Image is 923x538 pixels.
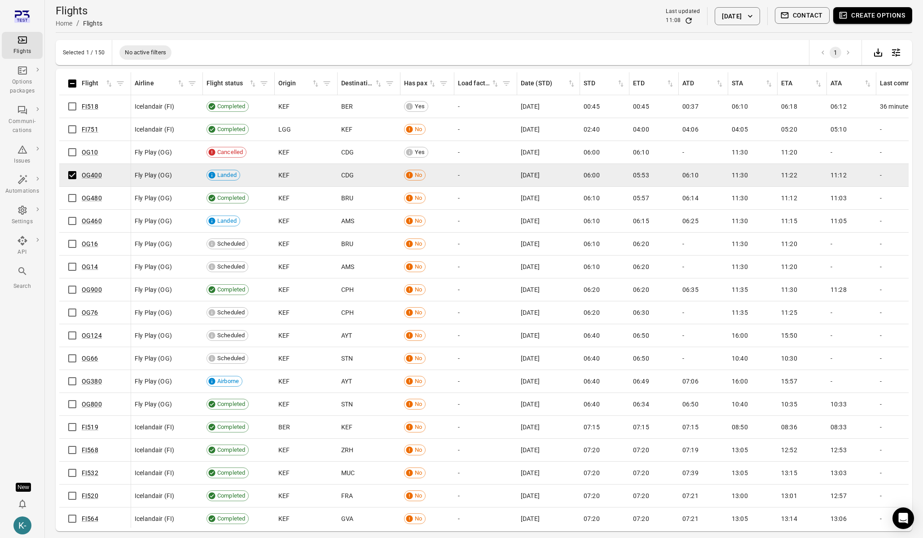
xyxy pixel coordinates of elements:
[341,102,353,111] span: BER
[341,79,383,88] span: Destination
[207,79,257,88] div: Sort by flight status in ascending order
[521,331,540,340] span: [DATE]
[521,79,576,88] div: Sort by date (STD) in ascending order
[135,239,172,248] span: Fly Play (OG)
[278,171,290,180] span: KEF
[831,239,873,248] div: -
[521,102,540,111] span: [DATE]
[214,331,248,340] span: Scheduled
[781,194,797,203] span: 11:12
[2,62,43,98] a: Options packages
[682,262,725,271] div: -
[458,102,514,111] div: -
[214,354,248,363] span: Scheduled
[82,217,102,225] a: OG460
[82,103,98,110] a: FI518
[584,262,600,271] span: 06:10
[831,79,863,88] div: ATA
[412,285,425,294] span: No
[682,239,725,248] div: -
[831,308,873,317] div: -
[5,117,39,135] div: Communi-cations
[458,377,514,386] div: -
[412,239,425,248] span: No
[869,48,887,56] a: Export data
[831,285,847,294] span: 11:28
[341,79,374,88] div: Destination
[521,262,540,271] span: [DATE]
[135,331,172,340] span: Fly Play (OG)
[13,495,31,513] button: Notifications
[732,216,748,225] span: 11:30
[10,513,35,538] button: Kristinn - avilabs
[732,171,748,180] span: 11:30
[257,77,271,90] span: Filter by flight status
[341,171,354,180] span: CDG
[666,16,681,25] div: 11:08
[682,308,725,317] div: -
[412,262,425,271] span: No
[214,194,248,203] span: Completed
[278,194,290,203] span: KEF
[633,102,649,111] span: 00:45
[278,125,291,134] span: LGG
[2,233,43,260] a: API
[682,171,699,180] span: 06:10
[584,308,600,317] span: 06:20
[5,282,39,291] div: Search
[82,79,114,88] span: Flight
[214,125,248,134] span: Completed
[458,79,500,88] div: Sort by load factor in ascending order
[278,262,290,271] span: KEF
[633,79,675,88] span: ETD
[82,309,98,316] a: OG76
[412,102,428,111] span: Yes
[119,48,171,57] span: No active filters
[82,469,98,476] a: FI532
[341,331,352,340] span: AYT
[521,148,540,157] span: [DATE]
[584,354,600,363] span: 06:40
[831,102,847,111] span: 06:12
[341,216,354,225] span: AMS
[5,157,39,166] div: Issues
[781,171,797,180] span: 11:22
[500,77,513,90] span: Filter by load factor
[817,47,854,58] nav: pagination navigation
[869,44,887,62] div: Export data
[732,125,748,134] span: 04:05
[458,148,514,157] div: -
[135,285,172,294] span: Fly Play (OG)
[831,377,873,386] div: -
[732,377,748,386] span: 16:00
[682,216,699,225] span: 06:25
[584,285,600,294] span: 06:20
[458,171,514,180] div: -
[412,377,425,386] span: No
[521,377,540,386] span: [DATE]
[341,194,353,203] span: BRU
[82,515,98,522] a: FI564
[214,285,248,294] span: Completed
[682,79,715,88] div: ATD
[781,79,823,88] span: ETA
[82,401,102,408] a: OG800
[781,354,797,363] span: 10:30
[135,377,172,386] span: Fly Play (OG)
[633,354,649,363] span: 06:50
[135,262,172,271] span: Fly Play (OG)
[666,7,700,16] div: Last updated
[831,79,872,88] span: ATA
[82,79,105,88] div: Flight
[584,194,600,203] span: 06:10
[521,285,540,294] span: [DATE]
[633,331,649,340] span: 06:50
[584,79,616,88] div: STD
[458,308,514,317] div: -
[682,354,725,363] div: -
[732,262,748,271] span: 11:30
[341,125,352,134] span: KEF
[781,125,797,134] span: 05:20
[584,79,625,88] span: STD
[458,79,500,88] span: Load factor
